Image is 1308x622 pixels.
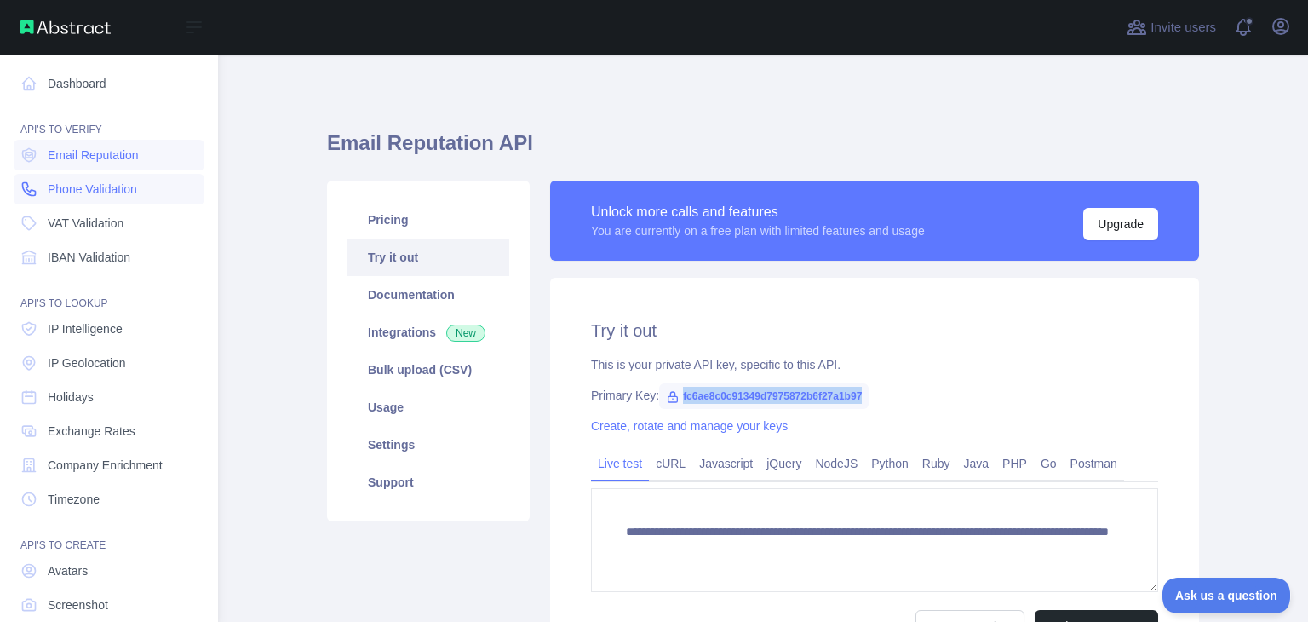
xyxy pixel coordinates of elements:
a: Settings [347,426,509,464]
a: Python [864,450,915,477]
a: Support [347,464,509,501]
a: Javascript [692,450,760,477]
a: PHP [995,450,1034,477]
span: IBAN Validation [48,249,130,266]
a: Postman [1064,450,1124,477]
a: cURL [649,450,692,477]
button: Upgrade [1083,208,1158,240]
div: Primary Key: [591,387,1158,404]
button: Invite users [1123,14,1219,41]
div: API'S TO CREATE [14,518,204,552]
a: Dashboard [14,68,204,99]
span: Exchange Rates [48,423,135,440]
span: VAT Validation [48,215,123,232]
a: Usage [347,389,509,426]
a: Bulk upload (CSV) [347,351,509,389]
a: Avatars [14,556,204,586]
a: Holidays [14,382,204,412]
div: You are currently on a free plan with limited features and usage [591,222,925,239]
a: Timezone [14,484,204,515]
a: Integrations New [347,314,509,351]
span: IP Intelligence [48,320,123,337]
a: Email Reputation [14,140,204,170]
a: IBAN Validation [14,242,204,273]
a: Try it out [347,239,509,276]
span: Timezone [48,491,100,508]
h1: Email Reputation API [327,130,1199,170]
a: Screenshot [14,590,204,620]
a: Phone Validation [14,174,204,204]
span: fc6ae8c0c91349d7975872b6f27a1b97 [659,383,869,409]
a: Exchange Rates [14,416,204,446]
img: Abstract API [20,20,111,34]
span: Holidays [48,389,94,406]
a: Go [1034,450,1064,477]
a: IP Geolocation [14,348,204,378]
a: Company Enrichment [14,450,204,481]
a: Documentation [347,276,509,314]
a: Create, rotate and manage your keys [591,419,788,433]
span: Screenshot [48,596,108,613]
a: Ruby [915,450,957,477]
a: Live test [591,450,649,477]
a: VAT Validation [14,208,204,239]
span: Company Enrichment [48,457,163,474]
a: Java [957,450,996,477]
a: Pricing [347,201,509,239]
div: API'S TO LOOKUP [14,276,204,310]
span: Avatars [48,562,88,579]
div: Unlock more calls and features [591,202,925,222]
span: IP Geolocation [48,354,126,371]
div: This is your private API key, specific to this API. [591,356,1158,373]
span: New [446,325,485,342]
span: Invite users [1150,18,1216,37]
a: IP Intelligence [14,314,204,344]
div: API'S TO VERIFY [14,102,204,136]
span: Email Reputation [48,147,139,164]
span: Phone Validation [48,181,137,198]
h2: Try it out [591,319,1158,343]
a: jQuery [760,450,808,477]
iframe: Toggle Customer Support [1162,578,1291,613]
a: NodeJS [808,450,864,477]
